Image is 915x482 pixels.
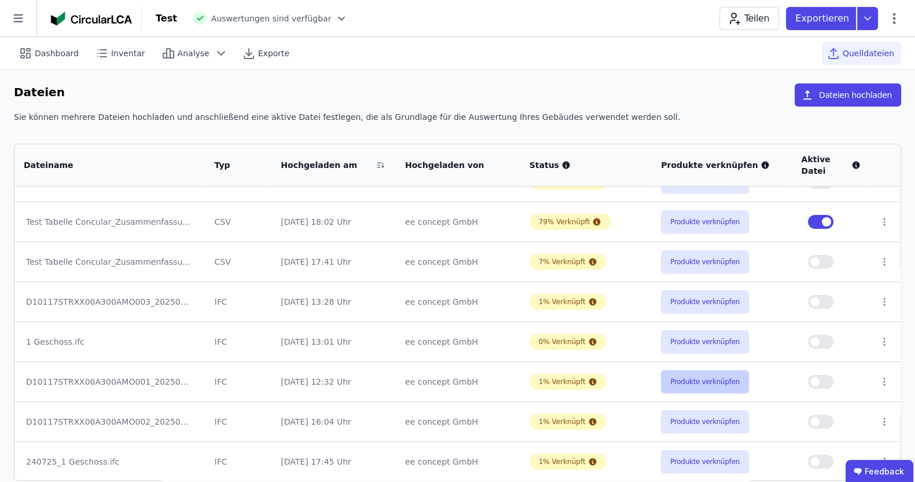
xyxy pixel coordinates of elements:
span: Dashboard [35,48,79,59]
div: 7% Verknüpft [539,257,586,266]
div: 1% Verknüpft [539,457,586,466]
div: [DATE] 18:02 Uhr [281,216,387,228]
div: CSV [215,256,263,268]
div: [DATE] 16:04 Uhr [281,416,387,428]
div: ee concept GmbH [405,296,511,308]
div: Test Tabelle Concular_Zusammenfassung Module(4).xlsx [26,216,194,228]
div: Aktive Datei [801,154,861,177]
span: Exporte [258,48,289,59]
div: D10117STRXX00A300AMO002_20250801_CFM-ALL.ifc [26,416,194,428]
div: ee concept GmbH [405,336,511,348]
div: 1 Geschoss.ifc [26,336,194,348]
div: IFC [215,456,263,468]
div: Test Tabelle Concular_Zusammenfassung Module(3).xlsx [26,256,194,268]
div: Sie können mehrere Dateien hochladen und anschließend eine aktive Datei festlegen, die als Grundl... [14,111,901,132]
div: 240725_1 Geschoss.ifc [26,456,194,468]
div: ee concept GmbH [405,456,511,468]
span: Analyse [178,48,210,59]
div: Produkte verknüpfen [661,159,782,171]
button: Produkte verknüpfen [661,210,749,233]
button: Produkte verknüpfen [661,330,749,353]
div: Status [530,159,642,171]
div: IFC [215,336,263,348]
div: 0% Verknüpft [539,337,586,346]
img: Concular [51,12,132,25]
button: Produkte verknüpfen [661,370,749,393]
span: Inventar [111,48,145,59]
div: ee concept GmbH [405,416,511,428]
div: Dateiname [24,159,181,171]
div: IFC [215,296,263,308]
button: Produkte verknüpfen [661,250,749,273]
div: IFC [215,416,263,428]
div: IFC [215,376,263,388]
div: ee concept GmbH [405,376,511,388]
div: [DATE] 13:28 Uhr [281,296,387,308]
button: Produkte verknüpfen [661,290,749,313]
div: Hochgeladen von [405,159,497,171]
div: D10117STRXX00A300AMO001_20250801_CFM-ALL.ifc [26,376,194,388]
div: 79% Verknüpft [539,217,590,227]
h6: Dateien [14,83,65,102]
div: [DATE] 13:01 Uhr [281,336,387,348]
button: Teilen [719,7,779,30]
button: Produkte verknüpfen [661,450,749,473]
div: 1% Verknüpft [539,297,586,306]
button: Produkte verknüpfen [661,410,749,433]
span: Auswertungen sind verfügbar [211,13,332,24]
div: D10117STRXX00A300AMO003_20250801_CFM-ALL.ifc [26,296,194,308]
div: ee concept GmbH [405,216,511,228]
div: 1% Verknüpft [539,377,586,386]
div: Test [156,12,177,25]
div: [DATE] 17:45 Uhr [281,456,387,468]
div: [DATE] 12:32 Uhr [281,376,387,388]
span: Quelldateien [843,48,894,59]
p: Exportieren [795,12,851,25]
div: Hochgeladen am [281,159,372,171]
div: CSV [215,216,263,228]
button: Dateien hochladen [795,83,901,107]
div: ee concept GmbH [405,256,511,268]
div: 1% Verknüpft [539,417,586,426]
div: Typ [215,159,249,171]
div: [DATE] 17:41 Uhr [281,256,387,268]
